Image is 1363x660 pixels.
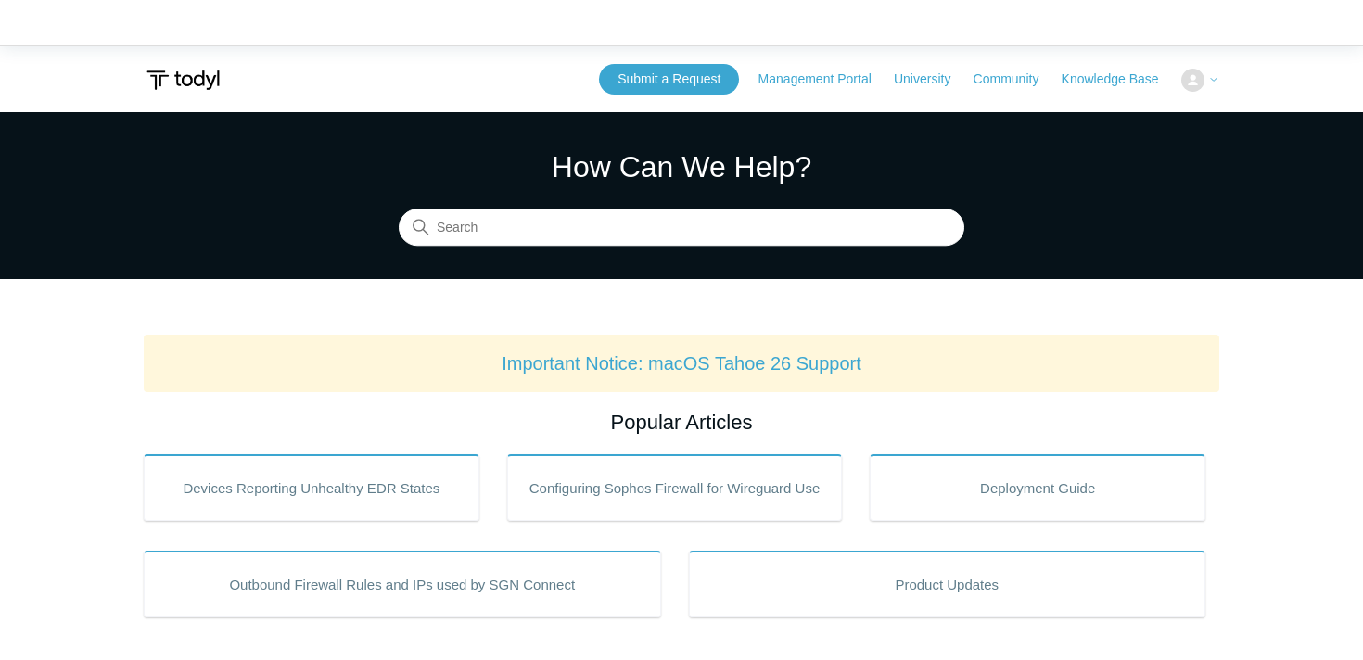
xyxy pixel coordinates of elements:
h1: How Can We Help? [399,145,964,189]
a: Outbound Firewall Rules and IPs used by SGN Connect [144,551,661,617]
a: Community [974,70,1058,89]
a: Devices Reporting Unhealthy EDR States [144,454,479,521]
img: Todyl Support Center Help Center home page [144,63,223,97]
a: Product Updates [689,551,1206,617]
input: Search [399,209,964,247]
a: Important Notice: macOS Tahoe 26 Support [502,353,861,374]
a: Deployment Guide [870,454,1205,521]
a: University [894,70,969,89]
a: Submit a Request [599,64,739,95]
a: Knowledge Base [1062,70,1178,89]
a: Configuring Sophos Firewall for Wireguard Use [507,454,843,521]
h2: Popular Articles [144,407,1219,438]
a: Management Portal [758,70,890,89]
